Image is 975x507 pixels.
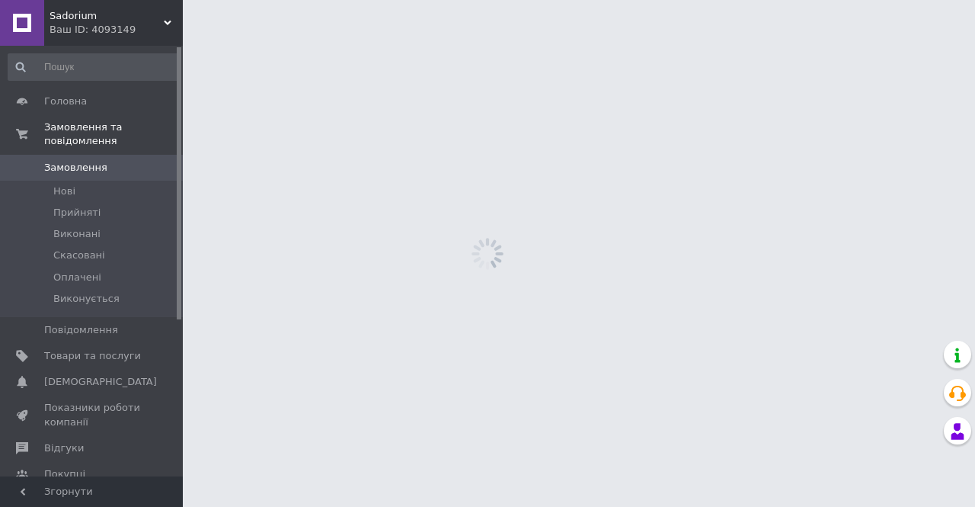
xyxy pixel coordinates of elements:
span: Оплачені [53,271,101,284]
span: Повідомлення [44,323,118,337]
span: Виконані [53,227,101,241]
span: Нові [53,185,75,198]
span: Показники роботи компанії [44,401,141,428]
input: Пошук [8,53,180,81]
span: Замовлення та повідомлення [44,120,183,148]
span: Відгуки [44,441,84,455]
span: Головна [44,95,87,108]
span: Прийняті [53,206,101,220]
span: Покупці [44,467,85,481]
span: Виконується [53,292,120,306]
span: Товари та послуги [44,349,141,363]
span: Замовлення [44,161,107,175]
span: Sadorium [50,9,164,23]
span: [DEMOGRAPHIC_DATA] [44,375,157,389]
span: Скасовані [53,249,105,262]
div: Ваш ID: 4093149 [50,23,183,37]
